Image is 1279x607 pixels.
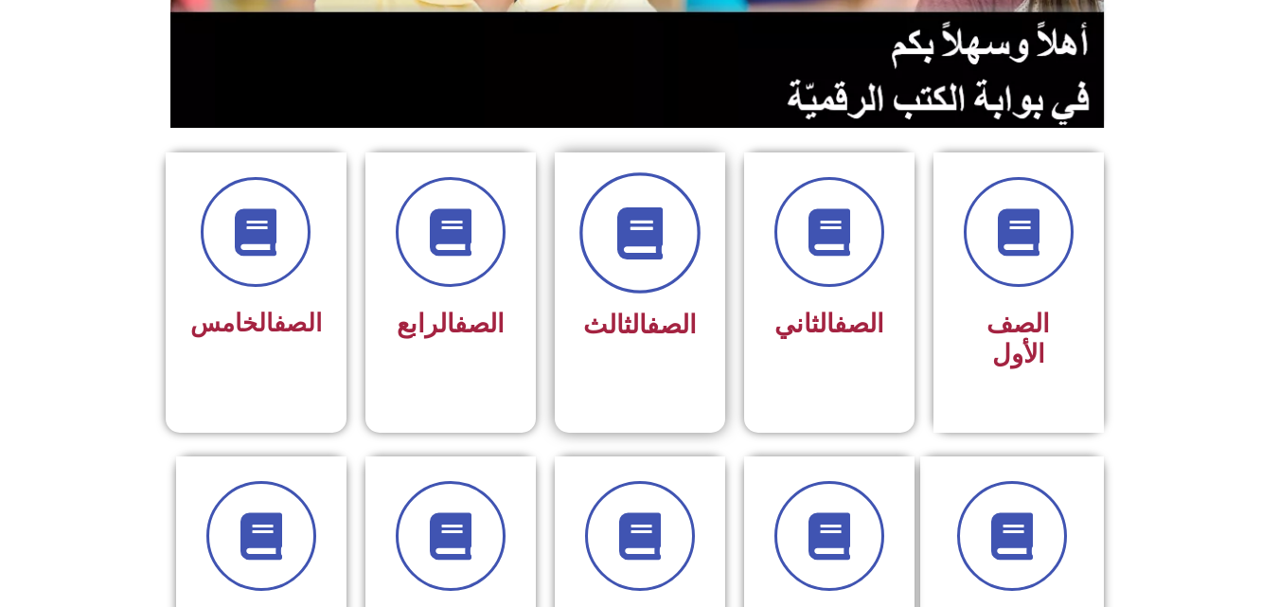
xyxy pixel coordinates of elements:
[190,309,322,337] span: الخامس
[397,309,505,339] span: الرابع
[774,309,884,339] span: الثاني
[454,309,505,339] a: الصف
[986,309,1050,369] span: الصف الأول
[834,309,884,339] a: الصف
[647,310,697,340] a: الصف
[583,310,697,340] span: الثالث
[274,309,322,337] a: الصف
